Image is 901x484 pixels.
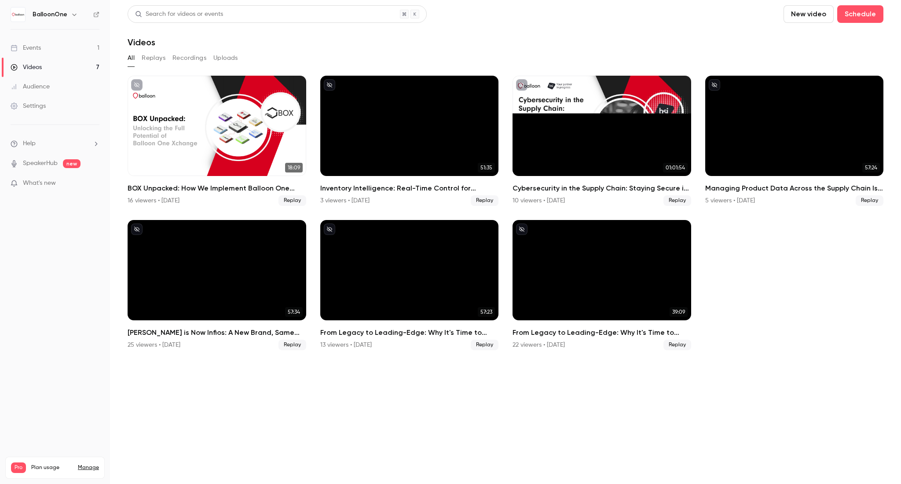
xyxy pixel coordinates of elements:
span: 57:24 [862,163,880,172]
li: From Legacy to Leading-Edge: Why It's Time to Migrate to BOX [513,220,691,350]
div: Events [11,44,41,52]
div: 25 viewers • [DATE] [128,341,180,349]
h2: From Legacy to Leading-Edge: Why It's Time to Migrate to BOX [320,327,499,338]
a: 51:35Inventory Intelligence: Real-Time Control for Smarter Operations with Slimstock3 viewers • [... [320,76,499,206]
h1: Videos [128,37,155,48]
div: 3 viewers • [DATE] [320,196,370,205]
h2: Inventory Intelligence: Real-Time Control for Smarter Operations with Slimstock [320,183,499,194]
h2: Cybersecurity in the Supply Chain: Staying Secure in an Uncertain World - In partnership with BSI [513,183,691,194]
div: 10 viewers • [DATE] [513,196,565,205]
span: Replay [278,195,306,206]
span: Replay [663,340,691,350]
span: Help [23,139,36,148]
a: SpeakerHub [23,159,58,168]
button: Uploads [213,51,238,65]
div: 13 viewers • [DATE] [320,341,372,349]
span: 51:35 [478,163,495,172]
span: What's new [23,179,56,188]
a: 57:23From Legacy to Leading-Edge: Why It's Time to Migrate to BOX13 viewers • [DATE]Replay [320,220,499,350]
span: Replay [663,195,691,206]
span: 39:09 [670,307,688,317]
a: 57:34[PERSON_NAME] is Now Infios: A New Brand, Same Commitment, and What It Means for You.25 view... [128,220,306,350]
li: Managing Product Data Across the Supply Chain Is Complex. Let’s Simplify It. [705,76,884,206]
button: All [128,51,135,65]
span: 57:23 [478,307,495,317]
div: 16 viewers • [DATE] [128,196,179,205]
div: Search for videos or events [135,10,223,19]
h6: BalloonOne [33,10,67,19]
span: 01:01:54 [663,163,688,172]
div: Settings [11,102,46,110]
div: 5 viewers • [DATE] [705,196,755,205]
h2: BOX Unpacked: How We Implement Balloon One Xchange (BOX)—Our Proven Project Methodology [128,183,306,194]
button: unpublished [709,79,720,91]
div: 22 viewers • [DATE] [513,341,565,349]
span: new [63,159,81,168]
li: help-dropdown-opener [11,139,99,148]
button: New video [784,5,834,23]
a: Manage [78,464,99,471]
button: unpublished [324,224,335,235]
li: Korber is Now Infios: A New Brand, Same Commitment, and What It Means for You. [128,220,306,350]
span: 18:09 [285,163,303,172]
button: unpublished [516,224,527,235]
button: unpublished [516,79,527,91]
button: unpublished [131,79,143,91]
a: 18:09BOX Unpacked: How We Implement Balloon One Xchange (BOX)—Our Proven Project Methodology16 vi... [128,76,306,206]
a: 39:09From Legacy to Leading-Edge: Why It's Time to Migrate to BOX22 viewers • [DATE]Replay [513,220,691,350]
li: Cybersecurity in the Supply Chain: Staying Secure in an Uncertain World - In partnership with BSI [513,76,691,206]
ul: Videos [128,76,883,350]
li: Inventory Intelligence: Real-Time Control for Smarter Operations with Slimstock [320,76,499,206]
li: From Legacy to Leading-Edge: Why It's Time to Migrate to BOX [320,220,499,350]
button: Recordings [172,51,206,65]
button: Schedule [837,5,883,23]
img: BalloonOne [11,7,25,22]
div: Videos [11,63,42,72]
button: Replays [142,51,165,65]
button: unpublished [131,224,143,235]
div: Audience [11,82,50,91]
h2: From Legacy to Leading-Edge: Why It's Time to Migrate to BOX [513,327,691,338]
span: Replay [471,340,498,350]
h2: Managing Product Data Across the Supply Chain Is Complex. Let’s Simplify It. [705,183,884,194]
span: Replay [471,195,498,206]
span: 57:34 [285,307,303,317]
span: Pro [11,462,26,473]
span: Replay [278,340,306,350]
button: unpublished [324,79,335,91]
h2: [PERSON_NAME] is Now Infios: A New Brand, Same Commitment, and What It Means for You. [128,327,306,338]
span: Plan usage [31,464,73,471]
span: Replay [856,195,883,206]
a: 57:24Managing Product Data Across the Supply Chain Is Complex. Let’s Simplify It.5 viewers • [DAT... [705,76,884,206]
section: Videos [128,5,883,479]
a: 01:01:54Cybersecurity in the Supply Chain: Staying Secure in an Uncertain World - In partnership ... [513,76,691,206]
li: BOX Unpacked: How We Implement Balloon One Xchange (BOX)—Our Proven Project Methodology [128,76,306,206]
